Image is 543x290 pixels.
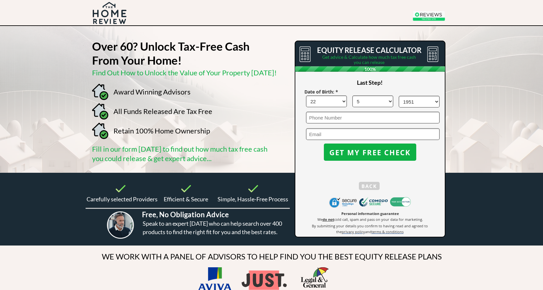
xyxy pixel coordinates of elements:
input: Email [306,128,440,140]
span: Award Winning Advisors [113,87,191,96]
input: Phone Number [306,112,440,123]
span: Retain 100% Home Ownership [113,126,210,135]
span: Last Step! [357,79,383,86]
span: WE WORK WITH A PANEL OF ADVISORS TO HELP FIND YOU THE BEST EQUITY RELEASE PLANS [102,252,442,261]
span: Carefully selected Providers [87,195,158,203]
button: BACK [359,182,380,190]
a: privacy policy [342,229,365,234]
strong: do not [323,217,334,222]
a: terms & conditions [372,229,404,234]
span: By submitting your details you confirm to having read and agreed to the [312,223,428,234]
span: Free, No Obligation Advice [142,210,229,219]
span: Efficient & Secure [164,195,208,203]
strong: Over 60? Unlock Tax-Free Cash From Your Home! [92,39,250,67]
span: Date of Birth: * [304,89,338,95]
span: All Funds Released Are Tax Free [113,107,212,116]
span: Get advice & Calculate how much tax free cash you can release [322,54,416,65]
span: Speak to an expert [DATE] who can help search over 400 products to find the right fit for you and... [143,220,282,235]
button: GET MY FREE CHECK [324,144,416,161]
span: EQUITY RELEASE CALCULATOR [317,46,421,55]
span: We cold call, spam and pass on your data for marketing. [317,217,423,222]
span: and [365,229,372,234]
span: GET MY FREE CHECK [324,148,416,157]
span: Find Out How to Unlock the Value of Your Property [DATE]! [92,68,277,77]
span: Fill in our form [DATE] to find out how much tax free cash you could release & get expert advice... [92,145,267,163]
span: Personal information guarantee [341,211,399,216]
span: 100% [295,66,445,72]
span: Simple, Hassle-Free Process [218,195,288,203]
